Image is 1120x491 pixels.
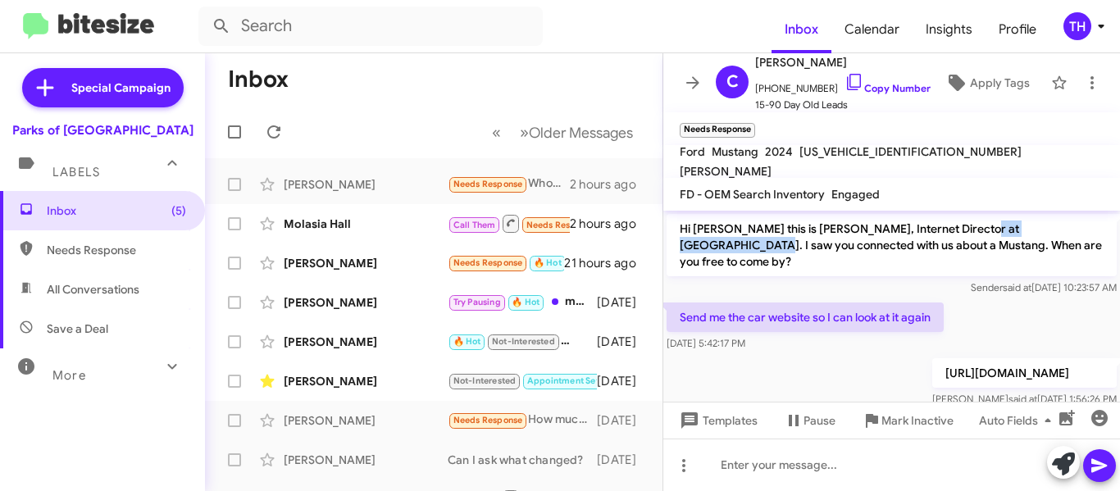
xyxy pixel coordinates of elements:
[492,122,501,143] span: «
[667,337,745,349] span: [DATE] 5:42:17 PM
[284,373,448,389] div: [PERSON_NAME]
[932,393,1117,405] span: [PERSON_NAME] [DATE] 1:56:26 PM
[799,144,1022,159] span: [US_VEHICLE_IDENTIFICATION_NUMBER]
[453,297,501,307] span: Try Pausing
[931,68,1043,98] button: Apply Tags
[913,6,986,53] a: Insights
[198,7,543,46] input: Search
[483,116,643,149] nav: Page navigation example
[228,66,289,93] h1: Inbox
[680,164,772,179] span: [PERSON_NAME]
[755,52,931,72] span: [PERSON_NAME]
[597,373,649,389] div: [DATE]
[971,281,1117,293] span: Sender [DATE] 10:23:57 AM
[520,122,529,143] span: »
[526,220,596,230] span: Needs Response
[52,368,86,383] span: More
[448,253,564,272] div: Hi [PERSON_NAME]! How about late this afternoon?
[986,6,1049,53] a: Profile
[804,406,835,435] span: Pause
[680,123,755,138] small: Needs Response
[667,302,944,332] p: Send me the car website so I can look at it again
[453,415,523,425] span: Needs Response
[570,176,649,193] div: 2 hours ago
[597,294,649,311] div: [DATE]
[970,68,1030,98] span: Apply Tags
[680,144,705,159] span: Ford
[284,216,448,232] div: Molasia Hall
[284,412,448,429] div: [PERSON_NAME]
[453,375,517,386] span: Not-Interested
[932,358,1117,388] p: [URL][DOMAIN_NAME]
[663,406,771,435] button: Templates
[597,334,649,350] div: [DATE]
[1008,393,1037,405] span: said at
[570,216,649,232] div: 2 hours ago
[755,72,931,97] span: [PHONE_NUMBER]
[1003,281,1031,293] span: said at
[1063,12,1091,40] div: TH
[453,220,496,230] span: Call Them
[284,294,448,311] div: [PERSON_NAME]
[676,406,758,435] span: Templates
[527,375,599,386] span: Appointment Set
[47,242,186,258] span: Needs Response
[726,69,739,95] span: C
[564,255,649,271] div: 21 hours ago
[492,336,555,347] span: Not-Interested
[979,406,1058,435] span: Auto Fields
[448,213,570,234] div: Inbound Call
[772,6,831,53] a: Inbox
[1049,12,1102,40] button: TH
[71,80,171,96] span: Special Campaign
[47,202,186,219] span: Inbox
[171,202,186,219] span: (5)
[448,371,597,390] div: Could I come by [DATE] possibly.
[284,452,448,468] div: [PERSON_NAME]
[771,406,849,435] button: Pause
[448,452,597,468] div: Can I ask what changed?
[22,68,184,107] a: Special Campaign
[284,255,448,271] div: [PERSON_NAME]
[448,293,597,311] div: my pleasure
[448,175,570,193] div: Who is this ?
[47,281,139,298] span: All Conversations
[510,116,643,149] button: Next
[845,82,931,94] a: Copy Number
[597,412,649,429] div: [DATE]
[453,179,523,189] span: Needs Response
[966,406,1071,435] button: Auto Fields
[12,122,193,139] div: Parks of [GEOGRAPHIC_DATA]
[765,144,793,159] span: 2024
[284,176,448,193] div: [PERSON_NAME]
[667,214,1117,276] p: Hi [PERSON_NAME] this is [PERSON_NAME], Internet Director at [GEOGRAPHIC_DATA]. I saw you connect...
[712,144,758,159] span: Mustang
[284,334,448,350] div: [PERSON_NAME]
[52,165,100,180] span: Labels
[453,336,481,347] span: 🔥 Hot
[597,452,649,468] div: [DATE]
[512,297,540,307] span: 🔥 Hot
[453,257,523,268] span: Needs Response
[47,321,108,337] span: Save a Deal
[448,411,597,430] div: How much is it?
[881,406,954,435] span: Mark Inactive
[831,187,880,202] span: Engaged
[831,6,913,53] a: Calendar
[529,124,633,142] span: Older Messages
[755,97,931,113] span: 15-90 Day Old Leads
[448,332,597,351] div: I I have not received anything as of yet
[534,257,562,268] span: 🔥 Hot
[680,187,825,202] span: FD - OEM Search Inventory
[482,116,511,149] button: Previous
[849,406,967,435] button: Mark Inactive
